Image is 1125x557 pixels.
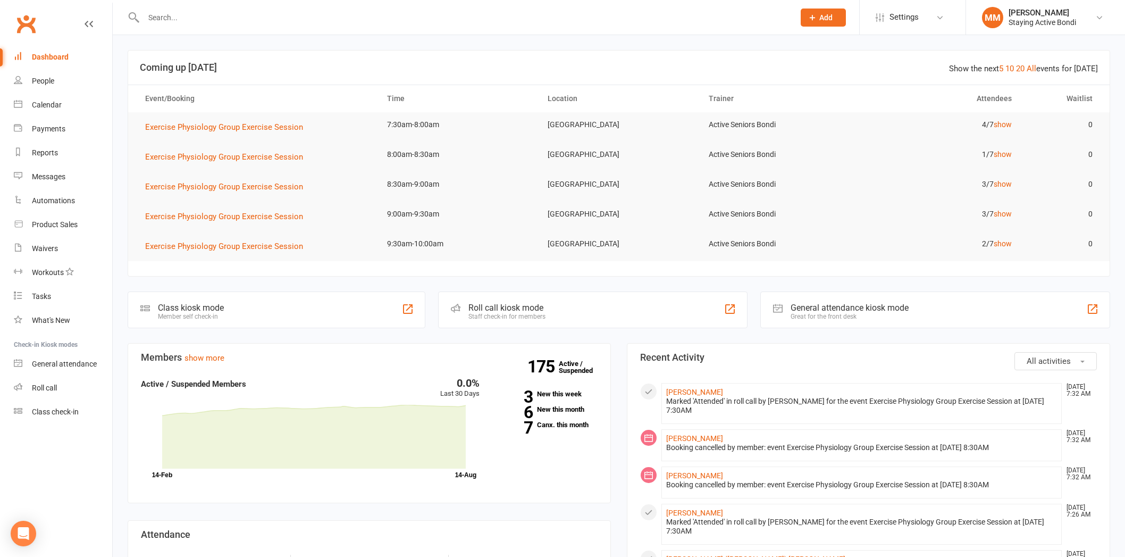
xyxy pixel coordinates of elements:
[158,303,224,313] div: Class kiosk mode
[145,180,310,193] button: Exercise Physiology Group Exercise Session
[1021,85,1102,112] th: Waitlist
[666,480,1057,489] div: Booking cancelled by member: event Exercise Physiology Group Exercise Session at [DATE] 8:30AM
[699,112,860,137] td: Active Seniors Bondi
[141,379,246,389] strong: Active / Suspended Members
[145,122,303,132] span: Exercise Physiology Group Exercise Session
[666,509,723,517] a: [PERSON_NAME]
[860,85,1021,112] th: Attendees
[377,112,539,137] td: 7:30am-8:00am
[496,406,598,413] a: 6New this month
[949,62,1098,75] div: Show the next events for [DATE]
[14,189,112,213] a: Automations
[14,165,112,189] a: Messages
[538,172,699,197] td: [GEOGRAPHIC_DATA]
[32,268,64,277] div: Workouts
[1021,172,1102,197] td: 0
[1061,384,1096,397] time: [DATE] 7:32 AM
[538,112,699,137] td: [GEOGRAPHIC_DATA]
[1021,142,1102,167] td: 0
[994,210,1012,218] a: show
[994,150,1012,159] a: show
[32,77,54,85] div: People
[801,9,846,27] button: Add
[32,148,58,157] div: Reports
[14,285,112,309] a: Tasks
[14,237,112,261] a: Waivers
[141,352,598,363] h3: Members
[32,244,58,253] div: Waivers
[666,518,1057,536] div: Marked 'Attended' in roll call by [PERSON_NAME] for the event Exercise Physiology Group Exercise ...
[699,202,860,227] td: Active Seniors Bondi
[145,182,303,192] span: Exercise Physiology Group Exercise Session
[889,5,919,29] span: Settings
[538,231,699,256] td: [GEOGRAPHIC_DATA]
[14,93,112,117] a: Calendar
[994,180,1012,188] a: show
[496,389,533,405] strong: 3
[860,231,1021,256] td: 2/7
[666,397,1057,415] div: Marked 'Attended' in roll call by [PERSON_NAME] for the event Exercise Physiology Group Exercise ...
[14,309,112,332] a: What's New
[140,62,1098,73] h3: Coming up [DATE]
[32,172,65,181] div: Messages
[538,142,699,167] td: [GEOGRAPHIC_DATA]
[1009,8,1076,18] div: [PERSON_NAME]
[14,45,112,69] a: Dashboard
[791,303,909,313] div: General attendance kiosk mode
[699,85,860,112] th: Trainer
[14,261,112,285] a: Workouts
[13,11,39,37] a: Clubworx
[468,313,545,320] div: Staff check-in for members
[14,352,112,376] a: General attendance kiosk mode
[32,196,75,205] div: Automations
[145,210,310,223] button: Exercise Physiology Group Exercise Session
[14,400,112,424] a: Class kiosk mode
[377,172,539,197] td: 8:30am-9:00am
[666,434,723,443] a: [PERSON_NAME]
[1016,64,1025,73] a: 20
[377,231,539,256] td: 9:30am-10:00am
[1021,231,1102,256] td: 0
[538,85,699,112] th: Location
[860,142,1021,167] td: 1/7
[496,390,598,397] a: 3New this week
[819,13,833,22] span: Add
[32,384,57,392] div: Roll call
[699,172,860,197] td: Active Seniors Bondi
[184,353,224,363] a: show more
[1021,112,1102,137] td: 0
[538,202,699,227] td: [GEOGRAPHIC_DATA]
[32,220,78,229] div: Product Sales
[145,121,310,134] button: Exercise Physiology Group Exercise Session
[1009,18,1076,27] div: Staying Active Bondi
[860,202,1021,227] td: 3/7
[791,313,909,320] div: Great for the front desk
[1061,467,1096,481] time: [DATE] 7:32 AM
[699,142,860,167] td: Active Seniors Bondi
[145,242,303,251] span: Exercise Physiology Group Exercise Session
[145,212,303,221] span: Exercise Physiology Group Exercise Session
[1061,504,1096,518] time: [DATE] 7:26 AM
[666,443,1057,452] div: Booking cancelled by member: event Exercise Physiology Group Exercise Session at [DATE] 8:30AM
[468,303,545,313] div: Roll call kiosk mode
[1027,356,1071,366] span: All activities
[14,376,112,400] a: Roll call
[496,420,533,436] strong: 7
[496,421,598,428] a: 7Canx. this month
[860,112,1021,137] td: 4/7
[1027,64,1036,73] a: All
[496,404,533,420] strong: 6
[145,151,310,163] button: Exercise Physiology Group Exercise Session
[11,521,36,546] div: Open Intercom Messenger
[994,239,1012,248] a: show
[136,85,377,112] th: Event/Booking
[377,85,539,112] th: Time
[141,529,598,540] h3: Attendance
[377,202,539,227] td: 9:00am-9:30am
[14,213,112,237] a: Product Sales
[32,124,65,133] div: Payments
[32,316,70,325] div: What's New
[377,142,539,167] td: 8:00am-8:30am
[1061,430,1096,444] time: [DATE] 7:32 AM
[666,388,723,396] a: [PERSON_NAME]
